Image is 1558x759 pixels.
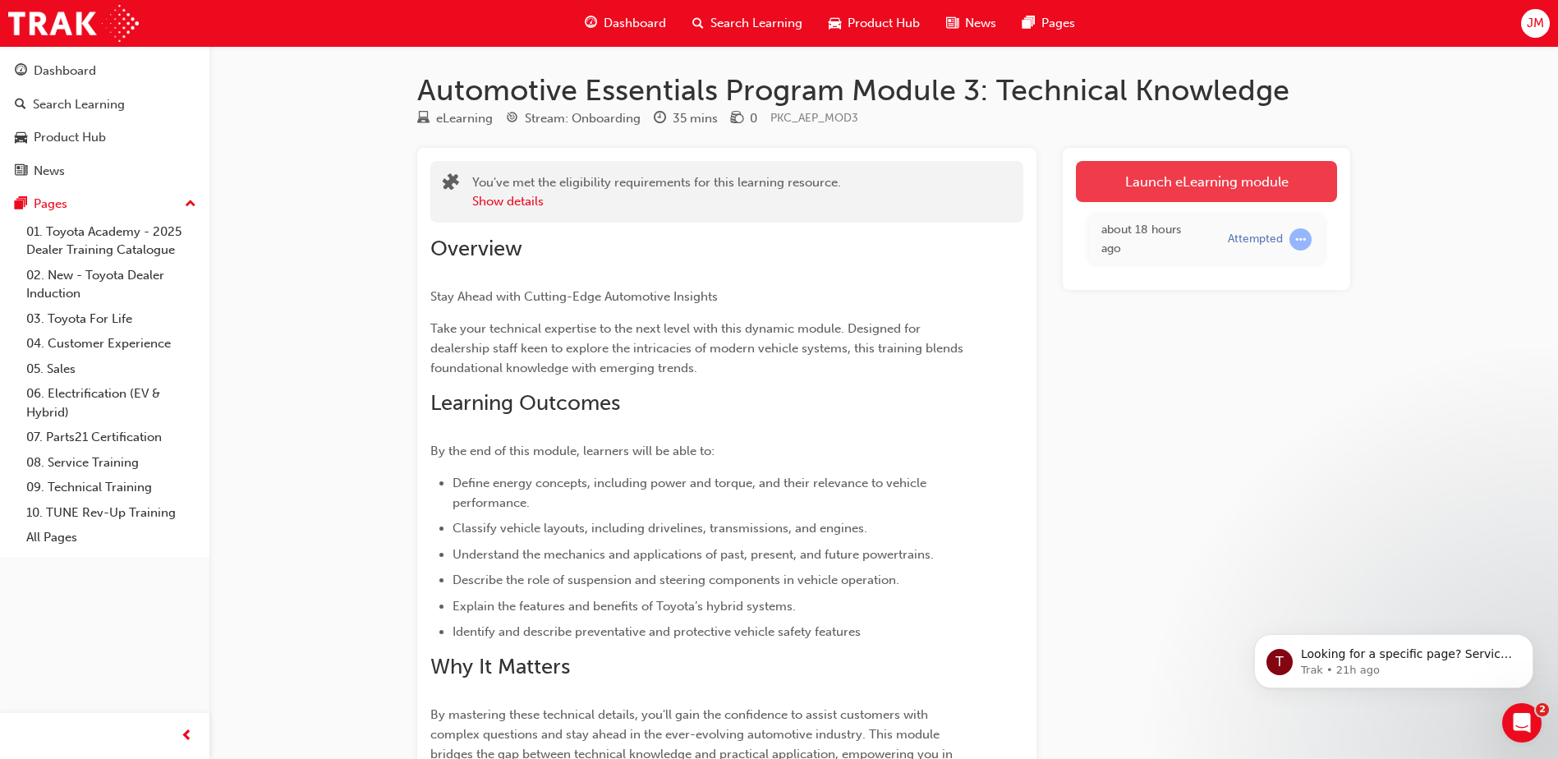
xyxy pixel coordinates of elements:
[1229,600,1558,715] iframe: Intercom notifications message
[1009,7,1088,40] a: pages-iconPages
[20,306,203,332] a: 03. Toyota For Life
[1228,232,1283,247] div: Attempted
[20,500,203,526] a: 10. TUNE Rev-Up Training
[15,98,26,113] span: search-icon
[430,444,715,458] span: By the end of this module, learners will be able to:
[453,476,930,510] span: Define energy concepts, including power and torque, and their relevance to vehicle performance.
[20,475,203,500] a: 09. Technical Training
[710,14,802,33] span: Search Learning
[7,156,203,186] a: News
[20,425,203,450] a: 07. Parts21 Certification
[1536,703,1549,716] span: 2
[673,109,718,128] div: 35 mins
[453,573,899,587] span: Describe the role of suspension and steering components in vehicle operation.
[1527,14,1544,33] span: JM
[731,112,743,126] span: money-icon
[654,112,666,126] span: clock-icon
[770,111,858,125] span: Learning resource code
[604,14,666,33] span: Dashboard
[430,289,718,304] span: Stay Ahead with Cutting-Edge Automotive Insights
[430,236,522,261] span: Overview
[430,390,620,416] span: Learning Outcomes
[1076,161,1337,202] a: Launch eLearning module
[15,164,27,179] span: news-icon
[20,525,203,550] a: All Pages
[20,263,203,306] a: 02. New - Toyota Dealer Induction
[453,624,861,639] span: Identify and describe preventative and protective vehicle safety features
[443,175,459,194] span: puzzle-icon
[585,13,597,34] span: guage-icon
[15,131,27,145] span: car-icon
[181,726,193,747] span: prev-icon
[417,72,1350,108] h1: Automotive Essentials Program Module 3: Technical Knowledge
[7,53,203,189] button: DashboardSearch LearningProduct HubNews
[506,112,518,126] span: target-icon
[453,521,867,536] span: Classify vehicle layouts, including drivelines, transmissions, and engines.
[1521,9,1550,38] button: JM
[430,321,967,375] span: Take your technical expertise to the next level with this dynamic module. Designed for dealership...
[33,95,125,114] div: Search Learning
[15,64,27,79] span: guage-icon
[1023,13,1035,34] span: pages-icon
[20,331,203,356] a: 04. Customer Experience
[692,13,704,34] span: search-icon
[185,194,196,215] span: up-icon
[34,162,65,181] div: News
[731,108,757,129] div: Price
[436,109,493,128] div: eLearning
[7,90,203,120] a: Search Learning
[654,108,718,129] div: Duration
[472,173,841,210] div: You've met the eligibility requirements for this learning resource.
[848,14,920,33] span: Product Hub
[7,189,203,219] button: Pages
[816,7,933,40] a: car-iconProduct Hub
[1101,221,1203,258] div: Tue Aug 26 2025 14:54:23 GMT+1000 (Australian Eastern Standard Time)
[946,13,958,34] span: news-icon
[20,381,203,425] a: 06. Electrification (EV & Hybrid)
[430,654,570,679] span: Why It Matters
[8,5,139,42] img: Trak
[750,109,757,128] div: 0
[34,195,67,214] div: Pages
[20,356,203,382] a: 05. Sales
[453,599,796,614] span: Explain the features and benefits of Toyota’s hybrid systems.
[1289,228,1312,251] span: learningRecordVerb_ATTEMPT-icon
[20,219,203,263] a: 01. Toyota Academy - 2025 Dealer Training Catalogue
[417,112,430,126] span: learningResourceType_ELEARNING-icon
[525,109,641,128] div: Stream: Onboarding
[7,122,203,153] a: Product Hub
[34,128,106,147] div: Product Hub
[453,547,934,562] span: Understand the mechanics and applications of past, present, and future powertrains.
[7,56,203,86] a: Dashboard
[20,450,203,476] a: 08. Service Training
[965,14,996,33] span: News
[933,7,1009,40] a: news-iconNews
[829,13,841,34] span: car-icon
[572,7,679,40] a: guage-iconDashboard
[15,197,27,212] span: pages-icon
[417,108,493,129] div: Type
[472,192,544,211] button: Show details
[1502,703,1542,743] iframe: Intercom live chat
[679,7,816,40] a: search-iconSearch Learning
[34,62,96,80] div: Dashboard
[506,108,641,129] div: Stream
[1041,14,1075,33] span: Pages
